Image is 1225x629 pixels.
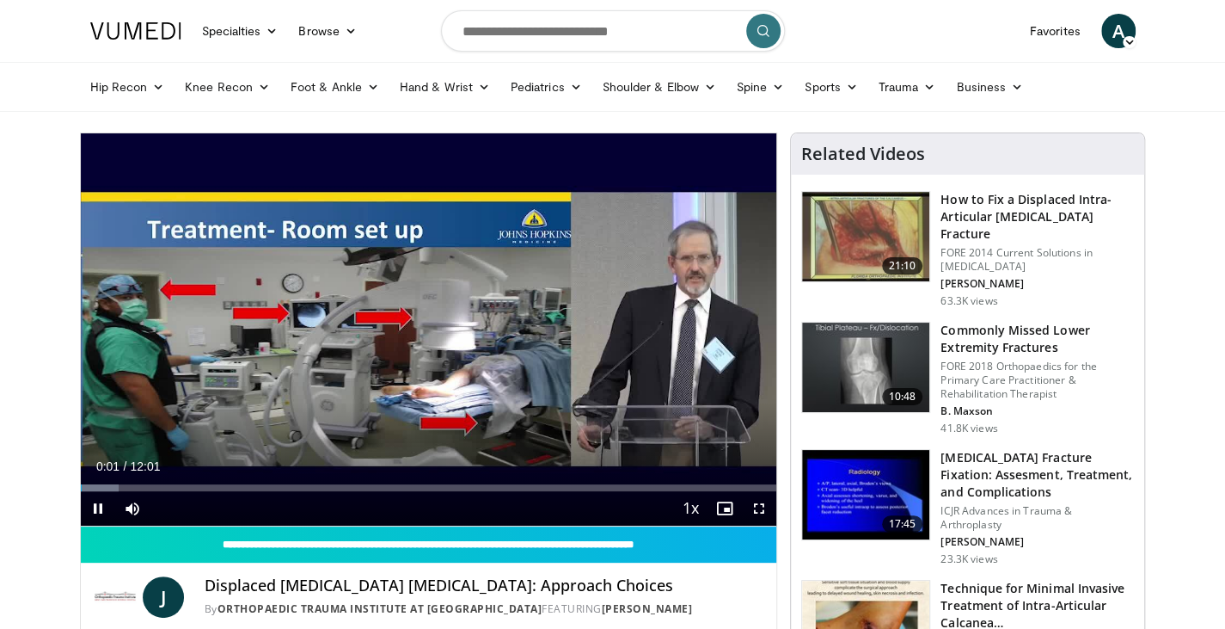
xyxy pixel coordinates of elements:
a: Hand & Wrist [389,70,500,104]
span: 17:45 [882,515,923,533]
div: By FEATURING [205,601,763,617]
p: 63.3K views [940,294,997,308]
a: A [1101,14,1136,48]
p: FORE 2014 Current Solutions in [MEDICAL_DATA] [940,246,1134,274]
button: Playback Rate [673,491,707,526]
p: [PERSON_NAME] [940,277,1134,291]
button: Pause [81,491,115,526]
span: 12:01 [130,459,160,473]
a: J [143,577,184,618]
a: Orthopaedic Trauma Institute at [GEOGRAPHIC_DATA] [217,601,542,616]
span: 21:10 [882,257,923,274]
h4: Displaced [MEDICAL_DATA] [MEDICAL_DATA]: Approach Choices [205,577,763,595]
img: 297020_0000_1.png.150x105_q85_crop-smart_upscale.jpg [802,450,929,540]
a: Spine [726,70,794,104]
h3: Commonly Missed Lower Extremity Fractures [940,322,1134,356]
p: [PERSON_NAME] [940,535,1134,549]
a: [PERSON_NAME] [602,601,693,616]
div: Progress Bar [81,484,777,491]
p: B. Maxson [940,404,1134,418]
span: 10:48 [882,388,923,405]
p: 41.8K views [940,422,997,435]
a: Sports [794,70,868,104]
a: Hip Recon [80,70,175,104]
a: Shoulder & Elbow [592,70,726,104]
h3: [MEDICAL_DATA] Fracture Fixation: Assesment, Treatment, and Complications [940,449,1134,501]
a: 10:48 Commonly Missed Lower Extremity Fractures FORE 2018 Orthopaedics for the Primary Care Pract... [801,322,1134,435]
a: 17:45 [MEDICAL_DATA] Fracture Fixation: Assesment, Treatment, and Complications ICJR Advances in ... [801,449,1134,566]
input: Search topics, interventions [441,10,785,52]
p: ICJR Advances in Trauma & Arthroplasty [940,504,1134,532]
img: 4aa379b6-386c-4fb5-93ee-de5617843a87.150x105_q85_crop-smart_upscale.jpg [802,323,929,412]
a: Favorites [1020,14,1091,48]
h3: How to Fix a Displaced Intra-Articular [MEDICAL_DATA] Fracture [940,191,1134,243]
p: FORE 2018 Orthopaedics for the Primary Care Practitioner & Rehabilitation Therapist [940,360,1134,401]
a: Specialties [192,14,289,48]
a: Foot & Ankle [280,70,389,104]
img: Orthopaedic Trauma Institute at UCSF [95,577,136,618]
a: Trauma [868,70,946,104]
button: Fullscreen [742,491,776,526]
a: Knee Recon [175,70,280,104]
a: Browse [288,14,367,48]
span: 0:01 [96,459,119,473]
button: Mute [115,491,150,526]
video-js: Video Player [81,133,777,527]
a: Business [946,70,1033,104]
a: 21:10 How to Fix a Displaced Intra-Articular [MEDICAL_DATA] Fracture FORE 2014 Current Solutions ... [801,191,1134,308]
img: VuMedi Logo [90,22,181,40]
span: / [124,459,127,473]
a: Pediatrics [500,70,592,104]
button: Enable picture-in-picture mode [707,491,742,526]
p: 23.3K views [940,552,997,566]
img: 55ff4537-6d30-4030-bbbb-bab469c05b17.150x105_q85_crop-smart_upscale.jpg [802,192,929,281]
h4: Related Videos [801,144,925,164]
